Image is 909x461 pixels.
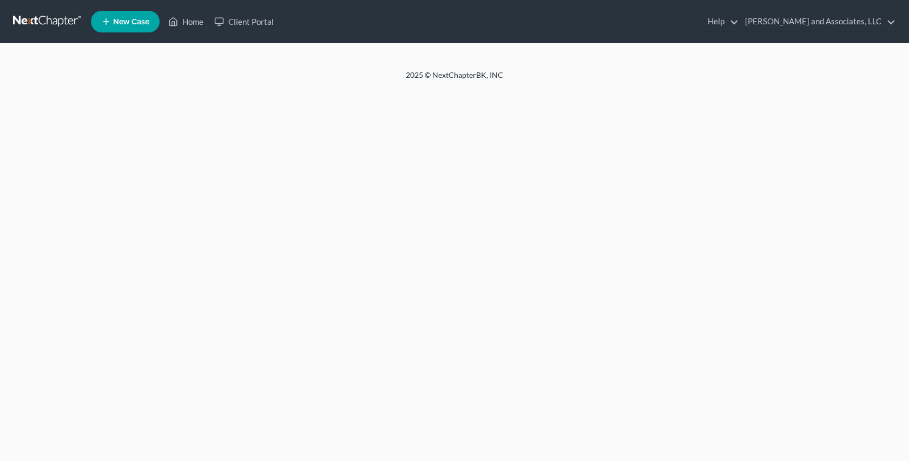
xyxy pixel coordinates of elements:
a: [PERSON_NAME] and Associates, LLC [740,12,895,31]
a: Client Portal [209,12,279,31]
a: Help [702,12,739,31]
new-legal-case-button: New Case [91,11,160,32]
div: 2025 © NextChapterBK, INC [146,70,763,89]
a: Home [163,12,209,31]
